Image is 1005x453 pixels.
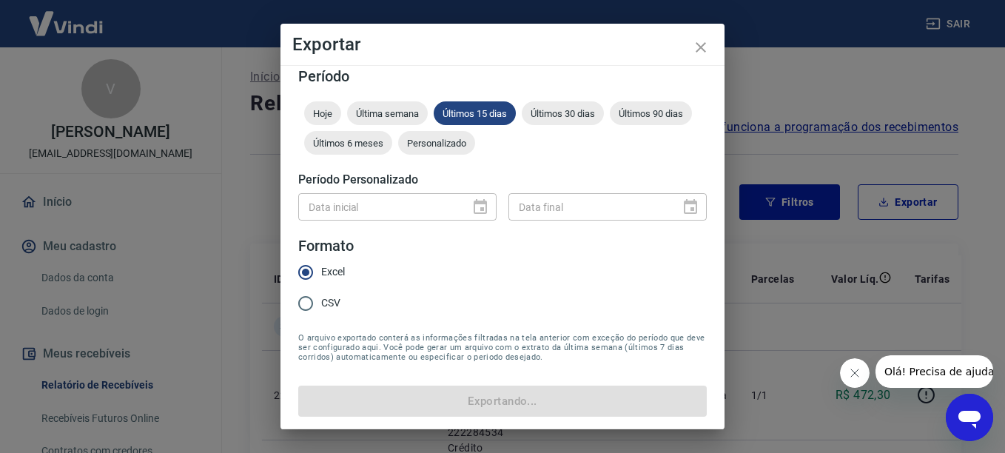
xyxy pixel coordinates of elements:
[840,358,870,388] iframe: Fechar mensagem
[347,101,428,125] div: Última semana
[398,138,475,149] span: Personalizado
[434,101,516,125] div: Últimos 15 dias
[298,235,354,257] legend: Formato
[508,193,670,221] input: DD/MM/YYYY
[398,131,475,155] div: Personalizado
[683,30,719,65] button: close
[298,333,707,362] span: O arquivo exportado conterá as informações filtradas na tela anterior com exceção do período que ...
[522,101,604,125] div: Últimos 30 dias
[875,355,993,388] iframe: Mensagem da empresa
[610,101,692,125] div: Últimos 90 dias
[304,101,341,125] div: Hoje
[292,36,713,53] h4: Exportar
[304,131,392,155] div: Últimos 6 meses
[321,264,345,280] span: Excel
[304,138,392,149] span: Últimos 6 meses
[347,108,428,119] span: Última semana
[298,193,460,221] input: DD/MM/YYYY
[304,108,341,119] span: Hoje
[298,172,707,187] h5: Período Personalizado
[9,10,124,22] span: Olá! Precisa de ajuda?
[321,295,340,311] span: CSV
[434,108,516,119] span: Últimos 15 dias
[522,108,604,119] span: Últimos 30 dias
[946,394,993,441] iframe: Botão para abrir a janela de mensagens
[610,108,692,119] span: Últimos 90 dias
[298,69,707,84] h5: Período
